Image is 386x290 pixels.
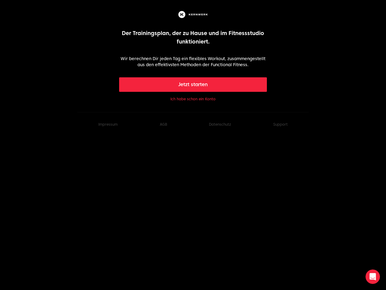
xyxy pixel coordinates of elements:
[365,269,380,284] iframe: Intercom live chat
[160,122,167,127] a: AGB
[98,122,118,127] a: Impressum
[209,122,231,127] a: Datenschutz
[177,10,209,19] img: Kernwerk®
[119,77,267,92] button: Jetzt starten
[119,56,267,68] p: Wir berechnen Dir jeden Tag ein flexibles Workout, zusammengestellt aus den effektivsten Methoden...
[170,97,216,101] button: Ich habe schon ein Konto
[273,122,288,127] button: Support
[119,29,267,46] p: Der Trainingsplan, der zu Hause und im Fitnessstudio funktioniert.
